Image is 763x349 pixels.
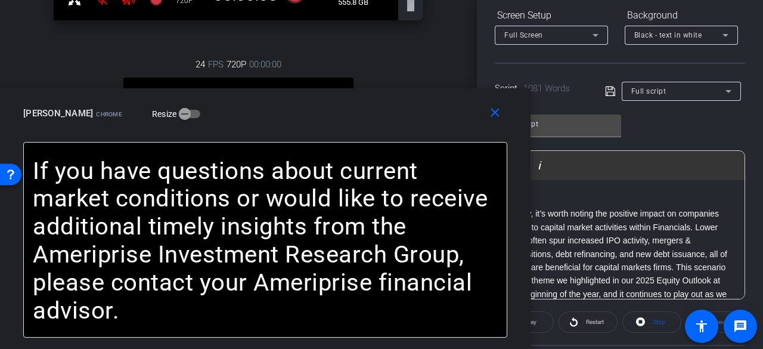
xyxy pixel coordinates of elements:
[634,31,702,39] span: Black - text in white
[495,5,608,26] div: Screen Setup
[631,87,666,95] span: Full script
[227,58,246,71] span: 720P
[208,58,224,71] span: FPS
[733,319,748,333] mat-icon: message
[507,207,733,314] p: Finally, it’s worth noting the positive impact on companies linked to capital market activities w...
[488,106,503,121] mat-icon: close
[586,319,604,325] span: Restart
[526,319,536,325] span: Play
[196,58,205,71] span: 24
[249,58,281,71] span: 00:00:00
[653,319,665,325] span: Stop
[152,108,179,120] label: Resize
[23,108,93,119] span: [PERSON_NAME]
[694,319,709,333] mat-icon: accessibility
[96,111,122,118] span: Chrome
[504,31,543,39] span: Full Screen
[33,157,498,325] p: If you have questions about current market conditions or would like to receive additional timely ...
[625,5,738,26] div: Background
[504,117,612,131] input: Title
[495,82,588,95] div: Script
[523,83,570,94] span: 1081 Words
[529,153,551,177] button: Italic (Ctrl+I)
